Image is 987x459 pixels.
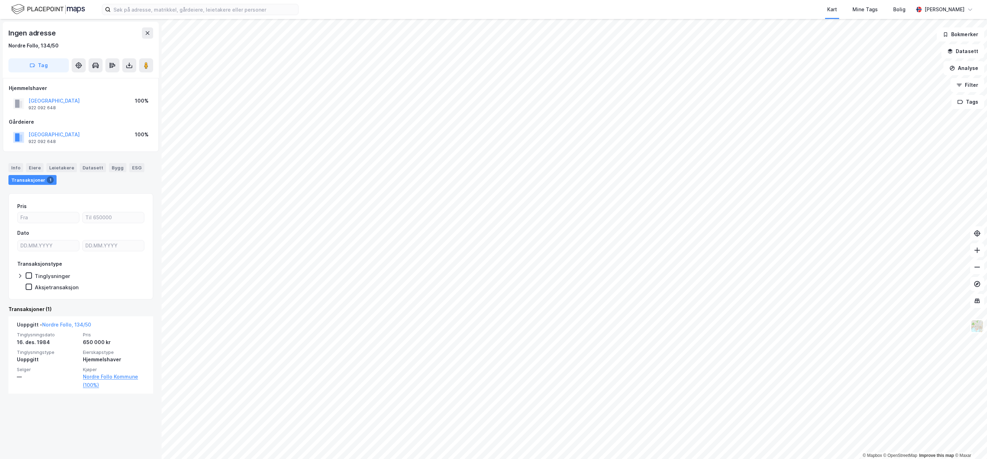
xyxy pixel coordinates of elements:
[83,212,144,223] input: Til 650000
[883,453,917,458] a: OpenStreetMap
[47,176,54,183] div: 1
[35,284,79,291] div: Aksjetransaksjon
[8,305,153,313] div: Transaksjoner (1)
[8,41,59,50] div: Nordre Follo, 134/50
[863,453,882,458] a: Mapbox
[17,367,79,373] span: Selger
[83,240,144,251] input: DD.MM.YYYY
[18,240,79,251] input: DD.MM.YYYY
[83,349,145,355] span: Eierskapstype
[129,163,144,172] div: ESG
[26,163,44,172] div: Eiere
[17,229,29,237] div: Dato
[17,260,62,268] div: Transaksjonstype
[9,84,153,92] div: Hjemmelshaver
[28,105,56,111] div: 922 092 648
[17,355,79,364] div: Uoppgitt
[35,273,70,279] div: Tinglysninger
[8,175,57,185] div: Transaksjoner
[135,97,149,105] div: 100%
[83,338,145,347] div: 650 000 kr
[941,44,984,58] button: Datasett
[83,367,145,373] span: Kjøper
[919,453,954,458] a: Improve this map
[109,163,126,172] div: Bygg
[827,5,837,14] div: Kart
[952,425,987,459] iframe: Chat Widget
[11,3,85,15] img: logo.f888ab2527a4732fd821a326f86c7f29.svg
[111,4,298,15] input: Søk på adresse, matrikkel, gårdeiere, leietakere eller personer
[17,349,79,355] span: Tinglysningstype
[970,319,984,333] img: Z
[83,332,145,338] span: Pris
[17,373,79,381] div: —
[952,95,984,109] button: Tags
[18,212,79,223] input: Fra
[937,27,984,41] button: Bokmerker
[83,355,145,364] div: Hjemmelshaver
[83,373,145,389] a: Nordre Follo Kommune (100%)
[42,322,91,328] a: Nordre Follo, 134/50
[893,5,906,14] div: Bolig
[46,163,77,172] div: Leietakere
[28,139,56,144] div: 922 092 648
[17,202,27,211] div: Pris
[9,118,153,126] div: Gårdeiere
[943,61,984,75] button: Analyse
[135,130,149,139] div: 100%
[8,163,23,172] div: Info
[8,58,69,72] button: Tag
[924,5,965,14] div: [PERSON_NAME]
[80,163,106,172] div: Datasett
[17,332,79,338] span: Tinglysningsdato
[952,425,987,459] div: Kontrollprogram for chat
[852,5,878,14] div: Mine Tags
[950,78,984,92] button: Filter
[8,27,57,39] div: Ingen adresse
[17,321,91,332] div: Uoppgitt -
[17,338,79,347] div: 16. des. 1984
